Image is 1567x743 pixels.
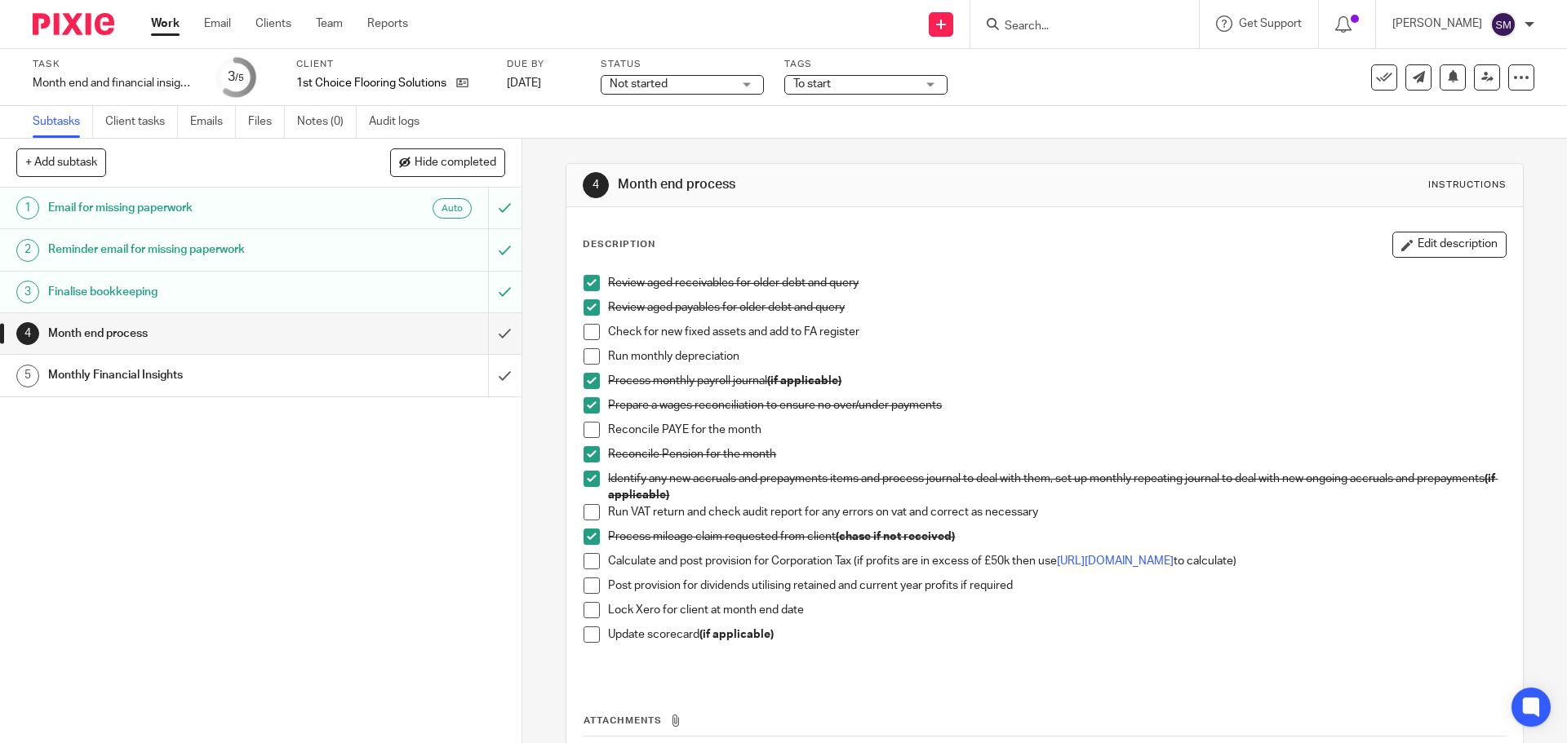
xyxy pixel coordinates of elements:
h1: Monthly Financial Insights [48,363,331,387]
div: 1 [16,197,39,219]
p: Review aged receivables for older debt and query [608,275,1505,291]
button: + Add subtask [16,148,106,176]
button: Hide completed [390,148,505,176]
p: Review aged payables for older debt and query [608,299,1505,316]
p: Post provision for dividends utilising retained and current year profits if required [608,577,1505,594]
div: Instructions [1428,179,1507,192]
span: Not started [610,78,668,90]
strong: (if applicable) [699,629,774,640]
p: 1st Choice Flooring Solutions Ltd [296,75,448,91]
div: Month end and financial insights [33,75,196,91]
strong: (chase if not received) [836,531,955,542]
small: /5 [235,73,244,82]
a: Work [151,15,180,32]
img: svg%3E [1490,11,1516,38]
a: Audit logs [369,106,432,138]
span: Attachments [584,716,662,725]
p: Identify any new accruals and prepayments items and process journal to deal with them, set up mon... [608,471,1505,504]
p: Check for new fixed assets and add to FA register [608,324,1505,340]
a: [URL][DOMAIN_NAME] [1057,555,1174,567]
a: Notes (0) [297,106,357,138]
a: Reports [367,15,408,32]
span: [DATE] [507,77,541,89]
label: Due by [507,58,580,71]
span: Get Support [1239,18,1302,29]
p: Run VAT return and check audit report for any errors on vat and correct as necessary [608,504,1505,520]
span: To start [793,78,831,90]
label: Client [296,58,486,71]
p: Reconcile PAYE for the month [608,422,1505,438]
p: Update scorecard [608,626,1505,643]
strong: (if applicable) [767,375,841,387]
p: Process mileage claim requested from client [608,529,1505,545]
img: Pixie [33,13,114,35]
div: 4 [16,322,39,345]
div: Auto [433,198,472,219]
h1: Reminder email for missing paperwork [48,237,331,262]
h1: Month end process [48,321,331,346]
p: Process monthly payroll journal [608,373,1505,389]
p: [PERSON_NAME] [1392,15,1482,32]
p: Description [583,238,655,251]
div: 5 [16,365,39,387]
a: Client tasks [105,106,178,138]
div: 4 [583,172,609,198]
a: Email [204,15,231,32]
label: Task [33,58,196,71]
h1: Finalise bookkeeping [48,280,331,304]
p: Reconcile Pension for the month [608,446,1505,462]
div: 2 [16,239,39,262]
p: Run monthly depreciation [608,348,1505,365]
label: Tags [784,58,948,71]
a: Team [316,15,343,32]
p: Lock Xero for client at month end date [608,602,1505,618]
span: Hide completed [415,157,496,170]
a: Clients [255,15,291,32]
h1: Email for missing paperwork [48,196,331,220]
a: Emails [190,106,236,138]
h1: Month end process [618,176,1080,193]
p: Prepare a wages reconciliation to ensure no over/under payments [608,397,1505,414]
div: 3 [16,281,39,303]
button: Edit description [1392,232,1507,258]
label: Status [601,58,764,71]
a: Subtasks [33,106,93,138]
p: Calculate and post provision for Corporation Tax (if profits are in excess of £50k then use to ca... [608,553,1505,569]
div: 3 [228,68,244,86]
input: Search [1003,20,1150,34]
a: Files [248,106,285,138]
